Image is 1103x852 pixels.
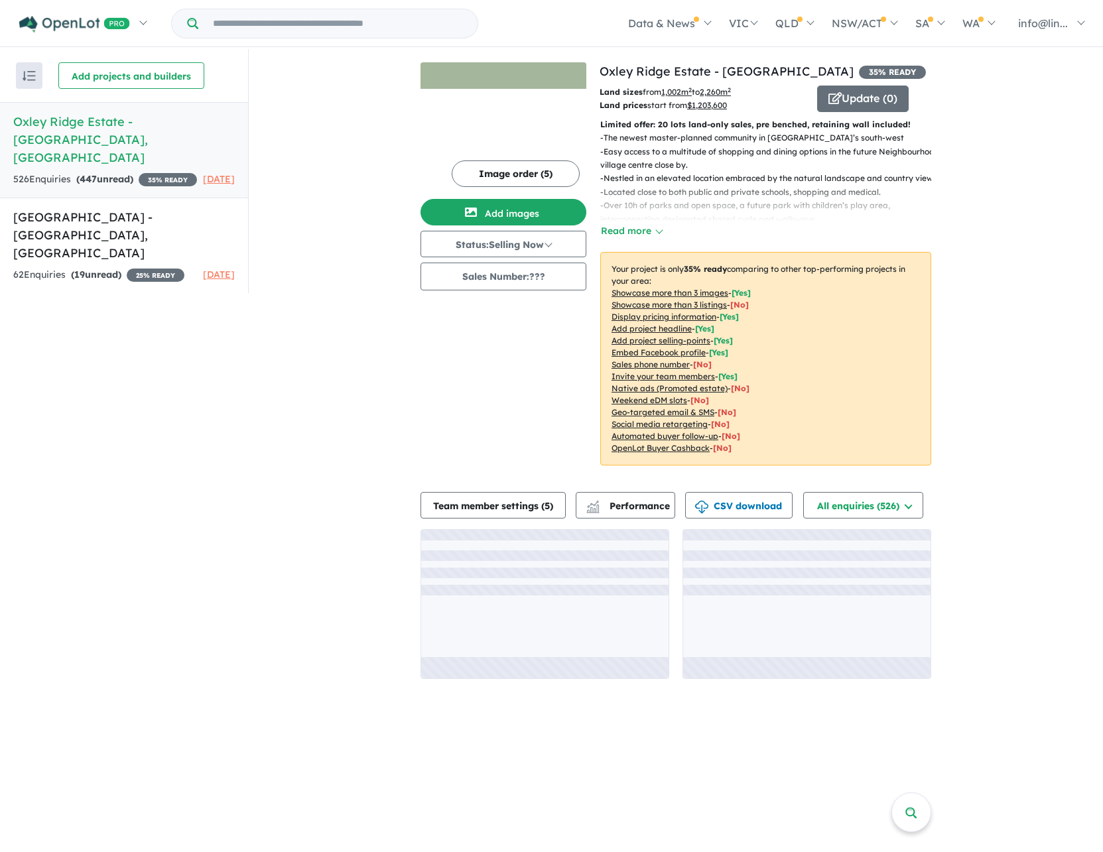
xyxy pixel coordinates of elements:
u: Geo-targeted email & SMS [612,407,714,417]
button: Status:Selling Now [421,231,586,257]
span: [No] [711,419,730,429]
u: Add project headline [612,324,692,334]
span: 5 [545,500,550,512]
u: Display pricing information [612,312,716,322]
img: line-chart.svg [587,501,599,508]
p: - Located close to both public and private schools, shopping and medical. [600,186,942,199]
input: Try estate name, suburb, builder or developer [201,9,475,38]
u: Embed Facebook profile [612,347,706,357]
sup: 2 [688,86,692,93]
p: - The newest master-planned community in [GEOGRAPHIC_DATA]’s south-west [600,131,942,145]
button: Read more [600,223,663,239]
u: OpenLot Buyer Cashback [612,443,710,453]
button: Add projects and builders [58,62,204,89]
span: [DATE] [203,173,235,185]
strong: ( unread) [76,173,133,185]
h5: Oxley Ridge Estate - [GEOGRAPHIC_DATA] , [GEOGRAPHIC_DATA] [13,113,235,166]
span: [ Yes ] [709,347,728,357]
button: Performance [576,492,675,518]
span: info@lin... [1018,17,1068,30]
button: Add images [421,199,586,225]
span: [No] [731,383,749,393]
u: Add project selling-points [612,335,710,345]
span: [No] [713,443,732,453]
span: [ No ] [693,359,712,369]
button: CSV download [685,492,793,518]
u: $ 1,203,600 [687,100,727,110]
p: - Nestled in an elevated location embraced by the natural landscape and country views [600,172,942,185]
u: Native ads (Promoted estate) [612,383,728,393]
button: Update (0) [817,86,909,112]
p: - Over 10h of parks and open space, a future park with children’s play area, interconnecting desi... [600,199,942,226]
p: Limited offer: 20 lots land-only sales, pre benched, retaining wall included! [600,118,931,131]
p: - Easy access to a multitude of shopping and dining options in the future Neighbourhood village c... [600,145,942,172]
img: sort.svg [23,71,36,81]
a: Oxley Ridge Estate - [GEOGRAPHIC_DATA] [600,64,854,79]
button: All enquiries (526) [803,492,923,518]
span: [ Yes ] [695,324,714,334]
div: 62 Enquir ies [13,267,184,283]
span: [No] [722,431,740,441]
u: Automated buyer follow-up [612,431,718,441]
u: Showcase more than 3 listings [612,300,727,310]
span: to [692,87,731,97]
span: 19 [74,269,85,280]
span: [ Yes ] [718,371,738,381]
u: 1,002 m [661,87,692,97]
p: start from [600,99,807,112]
span: [DATE] [203,269,235,280]
p: Your project is only comparing to other top-performing projects in your area: - - - - - - - - - -... [600,252,931,465]
span: [ No ] [730,300,749,310]
span: 35 % READY [859,66,926,79]
h5: [GEOGRAPHIC_DATA] - [GEOGRAPHIC_DATA] , [GEOGRAPHIC_DATA] [13,208,235,262]
button: Sales Number:??? [421,263,586,290]
button: Team member settings (5) [421,492,566,518]
span: 447 [80,173,97,185]
strong: ( unread) [71,269,121,280]
u: Social media retargeting [612,419,708,429]
div: 526 Enquir ies [13,172,197,188]
sup: 2 [728,86,731,93]
u: Showcase more than 3 images [612,288,728,298]
span: [ Yes ] [720,312,739,322]
img: Openlot PRO Logo White [19,16,130,32]
img: download icon [695,501,708,514]
button: Image order (5) [452,160,580,187]
u: Weekend eDM slots [612,395,687,405]
b: 35 % ready [684,264,727,274]
span: [ Yes ] [714,335,733,345]
u: 2,260 m [700,87,731,97]
span: Performance [588,500,670,512]
u: Invite your team members [612,371,715,381]
span: 25 % READY [127,269,184,282]
b: Land prices [600,100,647,110]
img: bar-chart.svg [586,505,600,513]
span: 35 % READY [139,173,197,186]
b: Land sizes [600,87,643,97]
span: [ Yes ] [732,288,751,298]
span: [No] [718,407,736,417]
span: [No] [690,395,709,405]
p: from [600,86,807,99]
u: Sales phone number [612,359,690,369]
